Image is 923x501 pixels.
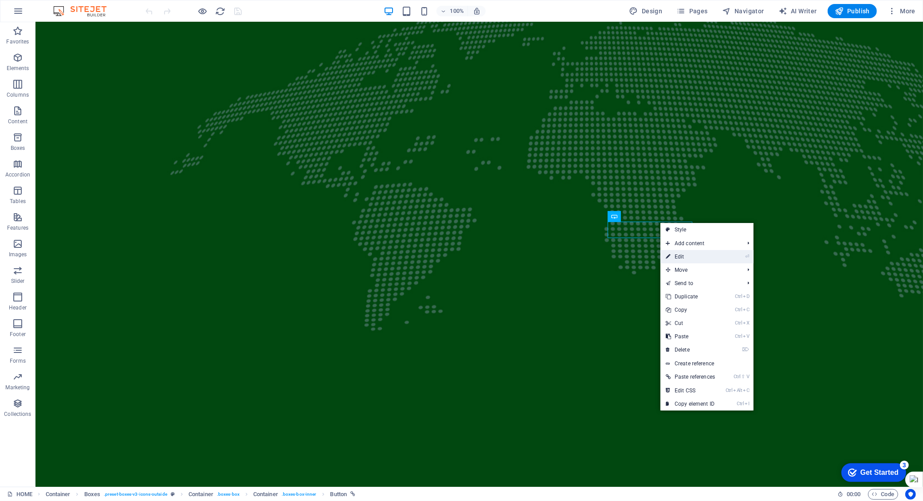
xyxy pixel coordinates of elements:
p: Forms [10,357,26,364]
span: . boxes-box [217,489,240,500]
a: CtrlXCut [660,317,720,330]
nav: breadcrumb [46,489,356,500]
a: CtrlDDuplicate [660,290,720,303]
a: Click to cancel selection. Double-click to open Pages [7,489,32,500]
span: Move [660,263,740,277]
i: ⌦ [742,347,749,352]
i: Ctrl [735,307,742,313]
p: Slider [11,278,25,285]
span: . boxes-box-inner [282,489,317,500]
p: Footer [10,331,26,338]
button: Navigator [719,4,768,18]
i: Alt [734,387,742,393]
p: Content [8,118,27,125]
span: Add content [660,237,740,250]
button: Usercentrics [905,489,916,500]
i: Ctrl [735,320,742,326]
i: ⏎ [745,254,749,259]
div: Get Started [26,10,64,18]
i: I [745,401,749,407]
i: Ctrl [734,374,741,380]
a: CtrlICopy element ID [660,397,720,411]
a: CtrlAltCEdit CSS [660,384,720,397]
p: Images [9,251,27,258]
a: Create reference [660,357,754,370]
span: Navigator [722,7,764,16]
span: Publish [835,7,870,16]
p: Favorites [6,38,29,45]
div: 3 [66,2,75,11]
i: D [743,294,749,299]
span: Click to select. Double-click to edit [253,489,278,500]
i: X [743,320,749,326]
span: 00 00 [847,489,860,500]
div: Get Started 3 items remaining, 40% complete [7,4,72,23]
button: Code [868,489,898,500]
button: 100% [436,6,468,16]
p: Features [7,224,28,231]
a: Send to [660,277,740,290]
i: This element is a customizable preset [171,492,175,497]
button: More [884,4,919,18]
span: Click to select. Double-click to edit [84,489,100,500]
span: Click to select. Double-click to edit [46,489,71,500]
p: Boxes [11,145,25,152]
i: V [743,333,749,339]
button: AI Writer [775,4,821,18]
a: CtrlVPaste [660,330,720,343]
a: CtrlCCopy [660,303,720,317]
i: Ctrl [737,401,744,407]
h6: Session time [837,489,861,500]
i: Reload page [216,6,226,16]
a: Style [660,223,754,236]
span: More [888,7,915,16]
button: Click here to leave preview mode and continue editing [197,6,208,16]
a: ⌦Delete [660,343,720,356]
span: : [853,491,854,497]
i: V [746,374,749,380]
button: Pages [673,4,711,18]
p: Header [9,304,27,311]
a: ⏎Edit [660,250,720,263]
i: C [743,387,749,393]
i: Ctrl [735,294,742,299]
a: Ctrl⇧VPaste references [660,370,720,384]
span: . preset-boxes-v3-icons-outside [104,489,167,500]
h6: 100% [450,6,464,16]
img: Editor Logo [51,6,118,16]
p: Tables [10,198,26,205]
i: Ctrl [726,387,733,393]
i: This element is linked [350,492,355,497]
span: Code [872,489,894,500]
button: reload [215,6,226,16]
button: Design [626,4,666,18]
i: C [743,307,749,313]
span: Click to select. Double-click to edit [330,489,347,500]
button: Publish [828,4,877,18]
span: Click to select. Double-click to edit [189,489,213,500]
p: Elements [7,65,29,72]
span: Pages [676,7,707,16]
p: Accordion [5,171,30,178]
span: AI Writer [778,7,817,16]
p: Marketing [5,384,30,391]
div: Design (Ctrl+Alt+Y) [626,4,666,18]
i: On resize automatically adjust zoom level to fit chosen device. [473,7,481,15]
i: Ctrl [735,333,742,339]
i: ⇧ [742,374,746,380]
p: Collections [4,411,31,418]
span: Design [629,7,663,16]
p: Columns [7,91,29,98]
